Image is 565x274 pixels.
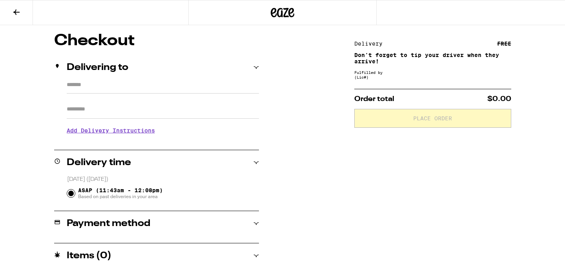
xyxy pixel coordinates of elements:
h3: Add Delivery Instructions [67,121,259,140]
h2: Delivery time [67,158,131,167]
p: [DATE] ([DATE]) [67,176,259,183]
div: Delivery [354,41,388,46]
span: Based on past deliveries in your area [78,193,163,200]
p: Don't forget to tip your driver when they arrive! [354,52,511,64]
h1: Checkout [54,33,259,49]
h2: Payment method [67,219,150,228]
span: Order total [354,96,394,103]
div: Fulfilled by (Lic# ) [354,70,511,79]
span: Place Order [413,116,452,121]
span: $0.00 [487,96,511,103]
h2: Items ( 0 ) [67,251,111,261]
button: Place Order [354,109,511,128]
h2: Delivering to [67,63,128,72]
p: We'll contact you at when we arrive [67,140,259,146]
div: FREE [497,41,511,46]
span: ASAP (11:43am - 12:08pm) [78,187,163,200]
